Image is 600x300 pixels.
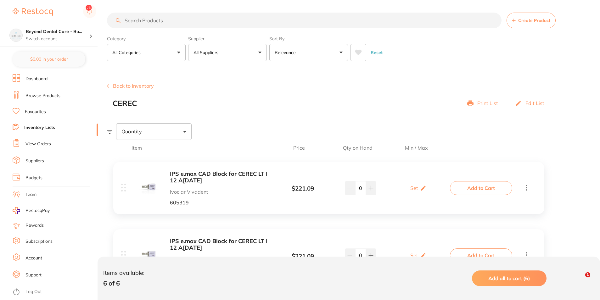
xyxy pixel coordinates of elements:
label: Sort By [269,36,348,42]
button: Reset [369,44,384,61]
label: Category [107,36,186,42]
a: Rewards [25,222,44,229]
span: Qty on Hand [333,145,383,151]
a: Account [25,255,42,261]
button: Add to Cart [450,181,512,195]
button: $0.00 in your order [13,52,85,67]
p: 605319 [170,200,270,205]
div: $ 221.09 [270,253,336,260]
a: Team [25,192,36,198]
input: Search Products [107,13,502,28]
p: Ivoclar Vivadent [170,256,270,262]
button: Add all to cart (6) [472,270,547,286]
span: RestocqPay [25,208,50,214]
h2: CEREC [113,99,137,108]
span: Min / Max [383,145,450,151]
img: LWpwZw [137,176,160,198]
p: Switch account [26,36,89,42]
span: Create Product [518,18,550,23]
a: RestocqPay [13,207,50,214]
img: Beyond Dental Care - Burpengary [10,29,22,42]
a: Budgets [25,175,42,181]
p: Relevance [275,49,298,56]
a: View Orders [25,141,51,147]
p: 6 of 6 [103,280,144,287]
img: Restocq Logo [13,8,53,16]
button: Log Out [13,287,96,297]
a: Favourites [25,109,46,115]
div: $ 221.09 [270,185,336,192]
span: Price [266,145,333,151]
p: Set [410,253,418,258]
button: Create Product [507,13,556,28]
h4: Beyond Dental Care - Burpengary [26,29,89,35]
a: Inventory Lists [24,125,55,131]
button: Relevance [269,44,348,61]
span: Item [132,145,266,151]
p: Items available: [103,270,144,276]
button: IPS e.max CAD Block for CEREC LT I 12 A[DATE] [170,238,270,251]
button: Add to Cart [450,248,512,262]
div: IPS e.max CAD Block for CEREC LT I 12 A[DATE] Ivoclar Vivadent 605320 $221.09 Set Add to Cart [113,229,544,281]
img: LWpwZw [137,243,160,265]
iframe: Intercom live chat [572,272,587,287]
p: All Suppliers [193,49,221,56]
button: All Categories [107,44,186,61]
button: Back to Inventory [107,83,154,89]
button: All Suppliers [188,44,267,61]
a: Log Out [25,289,42,295]
a: Restocq Logo [13,5,53,19]
span: Add all to cart (6) [488,275,530,281]
div: IPS e.max CAD Block for CEREC LT I 12 A[DATE] Ivoclar Vivadent 605319 $221.09 Set Add to Cart [113,162,544,214]
a: Support [25,272,42,278]
img: RestocqPay [13,207,20,214]
label: Supplier [188,36,267,42]
span: Quantity [121,129,142,134]
a: Browse Products [25,93,60,99]
span: 1 [585,272,590,277]
p: Ivoclar Vivadent [170,189,270,195]
p: All Categories [112,49,143,56]
button: IPS e.max CAD Block for CEREC LT I 12 A[DATE] [170,171,270,184]
a: Subscriptions [25,238,53,245]
a: Suppliers [25,158,44,164]
a: Dashboard [25,76,48,82]
p: Set [410,185,418,191]
p: Edit List [525,100,544,106]
p: Print List [477,100,498,106]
